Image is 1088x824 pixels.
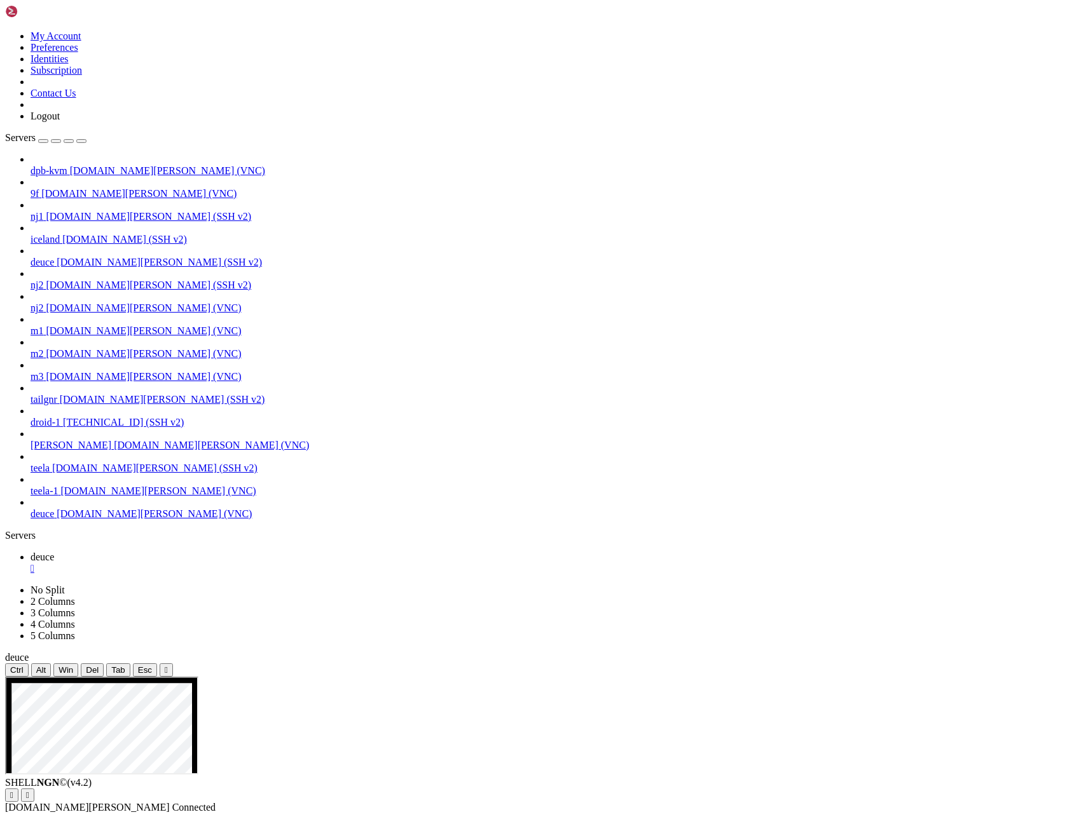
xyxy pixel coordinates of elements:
[31,463,1083,474] a: teela [DOMAIN_NAME][PERSON_NAME] (SSH v2)
[81,663,104,677] button: Del
[10,665,24,675] span: Ctrl
[31,405,1083,428] li: droid-1 [TECHNICAL_ID] (SSH v2)
[57,257,262,267] span: [DOMAIN_NAME][PERSON_NAME] (SSH v2)
[46,302,241,313] span: [DOMAIN_NAME][PERSON_NAME] (VNC)
[41,188,237,199] span: [DOMAIN_NAME][PERSON_NAME] (VNC)
[31,428,1083,451] li: [PERSON_NAME] [DOMAIN_NAME][PERSON_NAME] (VNC)
[61,485,256,496] span: [DOMAIN_NAME][PERSON_NAME] (VNC)
[57,508,252,519] span: [DOMAIN_NAME][PERSON_NAME] (VNC)
[31,280,1083,291] a: nj2 [DOMAIN_NAME][PERSON_NAME] (SSH v2)
[31,211,43,222] span: nj1
[106,663,130,677] button: Tab
[31,188,39,199] span: 9f
[31,508,54,519] span: deuce
[31,497,1083,520] li: deuce [DOMAIN_NAME][PERSON_NAME] (VNC)
[31,584,65,595] a: No Split
[26,790,29,800] div: 
[111,665,125,675] span: Tab
[31,314,1083,337] li: m1 [DOMAIN_NAME][PERSON_NAME] (VNC)
[31,268,1083,291] li: nj2 [DOMAIN_NAME][PERSON_NAME] (SSH v2)
[5,132,36,143] span: Servers
[31,257,1083,268] a: deuce [DOMAIN_NAME][PERSON_NAME] (SSH v2)
[31,417,1083,428] a: droid-1 [TECHNICAL_ID] (SSH v2)
[31,382,1083,405] li: tailgnr [DOMAIN_NAME][PERSON_NAME] (SSH v2)
[31,280,43,290] span: nj2
[5,802,170,813] span: [DOMAIN_NAME][PERSON_NAME]
[160,663,173,677] button: 
[5,132,86,143] a: Servers
[31,474,1083,497] li: teela-1 [DOMAIN_NAME][PERSON_NAME] (VNC)
[31,302,1083,314] a: nj2 [DOMAIN_NAME][PERSON_NAME] (VNC)
[31,463,50,473] span: teela
[31,257,54,267] span: deuce
[31,291,1083,314] li: nj2 [DOMAIN_NAME][PERSON_NAME] (VNC)
[31,325,43,336] span: m1
[31,371,43,382] span: m3
[59,665,73,675] span: Win
[31,42,78,53] a: Preferences
[36,665,46,675] span: Alt
[31,154,1083,177] li: dpb-kvm [DOMAIN_NAME][PERSON_NAME] (VNC)
[31,451,1083,474] li: teela [DOMAIN_NAME][PERSON_NAME] (SSH v2)
[31,65,82,76] a: Subscription
[133,663,157,677] button: Esc
[46,348,241,359] span: [DOMAIN_NAME][PERSON_NAME] (VNC)
[31,53,69,64] a: Identities
[31,394,1083,405] a: tailgnr [DOMAIN_NAME][PERSON_NAME] (SSH v2)
[31,30,81,41] a: My Account
[5,777,92,788] span: SHELL ©
[31,663,52,677] button: Alt
[31,111,60,121] a: Logout
[46,325,241,336] span: [DOMAIN_NAME][PERSON_NAME] (VNC)
[31,551,1083,574] a: deuce
[31,348,1083,360] a: m2 [DOMAIN_NAME][PERSON_NAME] (VNC)
[31,348,43,359] span: m2
[86,665,99,675] span: Del
[31,360,1083,382] li: m3 [DOMAIN_NAME][PERSON_NAME] (VNC)
[31,302,43,313] span: nj2
[31,199,1083,222] li: nj1 [DOMAIN_NAME][PERSON_NAME] (SSH v2)
[31,88,76,98] a: Contact Us
[63,417,184,428] span: [TECHNICAL_ID] (SSH v2)
[31,607,75,618] a: 3 Columns
[5,5,78,18] img: Shellngn
[67,777,92,788] span: 4.2.0
[10,790,13,800] div: 
[31,245,1083,268] li: deuce [DOMAIN_NAME][PERSON_NAME] (SSH v2)
[31,551,54,562] span: deuce
[31,485,1083,497] a: teela-1 [DOMAIN_NAME][PERSON_NAME] (VNC)
[31,337,1083,360] li: m2 [DOMAIN_NAME][PERSON_NAME] (VNC)
[165,665,168,675] div: 
[60,394,265,405] span: [DOMAIN_NAME][PERSON_NAME] (SSH v2)
[46,211,251,222] span: [DOMAIN_NAME][PERSON_NAME] (SSH v2)
[21,788,34,802] button: 
[46,280,251,290] span: [DOMAIN_NAME][PERSON_NAME] (SSH v2)
[31,165,1083,177] a: dpb-kvm [DOMAIN_NAME][PERSON_NAME] (VNC)
[52,463,258,473] span: [DOMAIN_NAME][PERSON_NAME] (SSH v2)
[31,188,1083,199] a: 9f [DOMAIN_NAME][PERSON_NAME] (VNC)
[31,234,60,245] span: iceland
[31,394,57,405] span: tailgnr
[53,663,78,677] button: Win
[31,630,75,641] a: 5 Columns
[31,371,1083,382] a: m3 [DOMAIN_NAME][PERSON_NAME] (VNC)
[31,563,1083,574] a: 
[31,596,75,607] a: 2 Columns
[37,777,60,788] b: NGN
[138,665,152,675] span: Esc
[31,508,1083,520] a: deuce [DOMAIN_NAME][PERSON_NAME] (VNC)
[31,417,60,428] span: droid-1
[31,222,1083,245] li: iceland [DOMAIN_NAME] (SSH v2)
[5,663,29,677] button: Ctrl
[31,619,75,630] a: 4 Columns
[62,234,187,245] span: [DOMAIN_NAME] (SSH v2)
[31,325,1083,337] a: m1 [DOMAIN_NAME][PERSON_NAME] (VNC)
[31,177,1083,199] li: 9f [DOMAIN_NAME][PERSON_NAME] (VNC)
[31,234,1083,245] a: iceland [DOMAIN_NAME] (SSH v2)
[70,165,265,176] span: [DOMAIN_NAME][PERSON_NAME] (VNC)
[5,652,29,663] span: deuce
[46,371,241,382] span: [DOMAIN_NAME][PERSON_NAME] (VNC)
[5,788,18,802] button: 
[31,165,67,176] span: dpb-kvm
[31,211,1083,222] a: nj1 [DOMAIN_NAME][PERSON_NAME] (SSH v2)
